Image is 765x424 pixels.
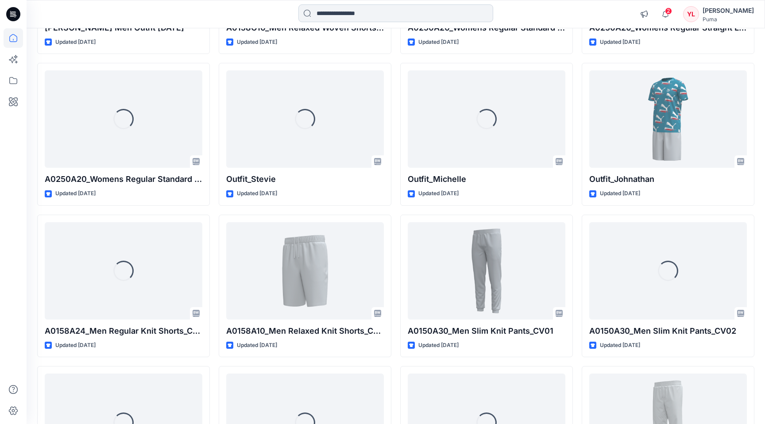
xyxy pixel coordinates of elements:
p: Updated [DATE] [237,341,277,350]
div: YL [683,6,699,22]
p: Updated [DATE] [55,341,96,350]
p: Updated [DATE] [600,341,640,350]
p: Updated [DATE] [55,38,96,47]
a: A0158A10_Men Relaxed Knit Shorts_CV-01 [226,222,384,320]
a: A0150A30_Men Slim Knit Pants_CV01 [408,222,565,320]
a: Outfit_Johnathan [589,70,747,168]
p: Updated [DATE] [237,189,277,198]
p: Updated [DATE] [55,189,96,198]
p: A0158A24_Men Regular Knit Shorts_CV-01 [45,325,202,337]
p: Updated [DATE] [418,341,459,350]
p: Outfit_Michelle [408,173,565,185]
p: A0150A30_Men Slim Knit Pants_CV02 [589,325,747,337]
p: Updated [DATE] [418,38,459,47]
p: Updated [DATE] [237,38,277,47]
p: A0158A10_Men Relaxed Knit Shorts_CV-01 [226,325,384,337]
p: Updated [DATE] [600,189,640,198]
div: [PERSON_NAME] [703,5,754,16]
p: Outfit_Stevie [226,173,384,185]
p: A0250A20_Womens Regular Standard Leg Knit Pants_High Waist_Closed cuff_20250721 [45,173,202,185]
span: 2 [665,8,672,15]
p: Outfit_Johnathan [589,173,747,185]
div: Puma [703,16,754,23]
p: Updated [DATE] [418,189,459,198]
p: Updated [DATE] [600,38,640,47]
p: A0150A30_Men Slim Knit Pants_CV01 [408,325,565,337]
